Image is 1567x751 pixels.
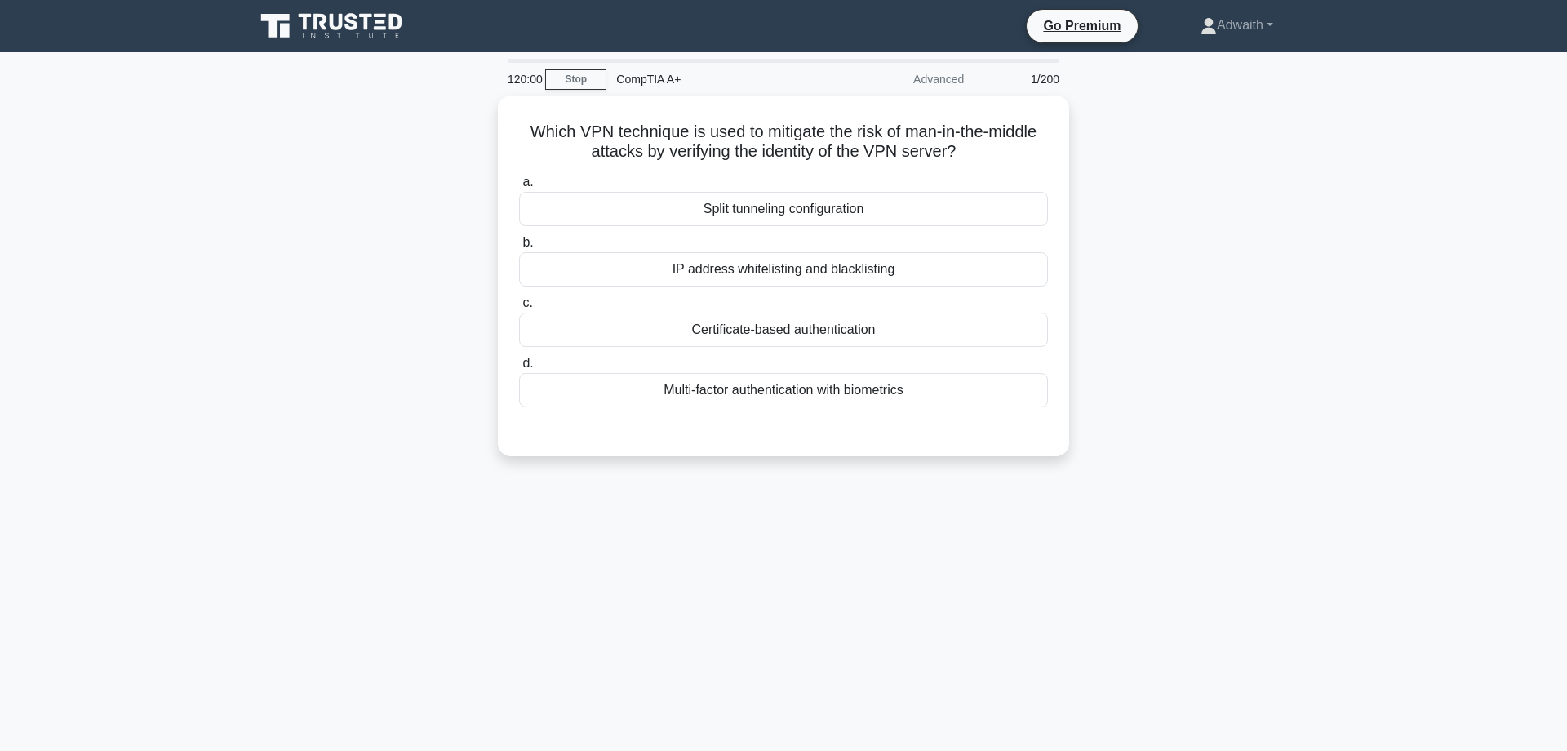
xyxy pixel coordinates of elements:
[522,296,532,309] span: c.
[831,63,974,96] div: Advanced
[1161,9,1312,42] a: Adwaith
[519,313,1048,347] div: Certificate-based authentication
[519,192,1048,226] div: Split tunneling configuration
[522,235,533,249] span: b.
[974,63,1069,96] div: 1/200
[522,356,533,370] span: d.
[498,63,545,96] div: 120:00
[545,69,606,90] a: Stop
[1033,16,1130,36] a: Go Premium
[522,175,533,189] span: a.
[517,122,1050,162] h5: Which VPN technique is used to mitigate the risk of man-in-the-middle attacks by verifying the id...
[519,252,1048,287] div: IP address whitelisting and blacklisting
[519,373,1048,407] div: Multi-factor authentication with biometrics
[606,63,831,96] div: CompTIA A+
